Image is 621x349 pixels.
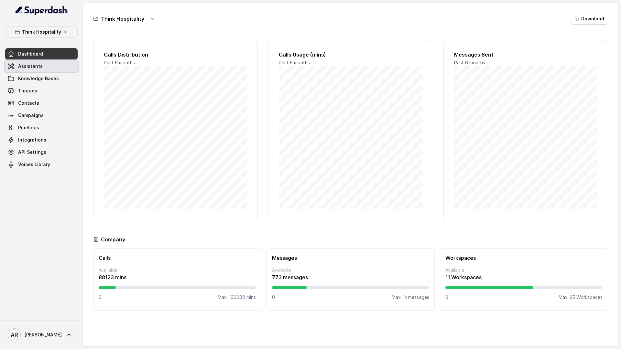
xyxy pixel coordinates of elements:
h3: Company [101,236,125,243]
p: Max: 1k messages [392,294,429,301]
h3: Calls [99,254,256,262]
a: Threads [5,85,78,97]
a: Assistants [5,60,78,72]
a: Knowledge Bases [5,73,78,84]
a: Integrations [5,134,78,146]
a: Pipelines [5,122,78,133]
p: Max: 25 Workspaces [559,294,603,301]
p: 11 Workspaces [445,273,603,281]
p: Max: 100000 mins [218,294,256,301]
a: API Settings [5,146,78,158]
span: Campaigns [18,112,44,119]
button: Download [571,13,608,25]
span: [PERSON_NAME] [25,332,62,338]
a: Contacts [5,97,78,109]
h2: Calls Distribution [104,51,247,58]
h3: Messages [272,254,429,262]
span: Contacts [18,100,39,106]
span: Past 6 months [279,60,310,65]
p: 0 [445,294,448,301]
span: Dashboard [18,51,43,57]
button: Think Hospitality [5,26,78,38]
span: Integrations [18,137,46,143]
span: Threads [18,88,37,94]
h2: Messages Sent [454,51,597,58]
h3: Think Hospitality [101,15,144,23]
text: AR [11,332,18,338]
img: light.svg [16,5,68,16]
span: Assistants [18,63,43,69]
p: 773 messages [272,273,429,281]
p: Available [272,267,429,273]
p: Think Hospitality [22,28,61,36]
span: Knowledge Bases [18,75,59,82]
span: Past 6 months [104,60,135,65]
h3: Workspaces [445,254,603,262]
a: [PERSON_NAME] [5,326,78,344]
p: 0 [272,294,275,301]
p: Available [99,267,256,273]
a: Voices Library [5,159,78,170]
p: Available [445,267,603,273]
a: Campaigns [5,110,78,121]
span: Pipelines [18,124,39,131]
a: Dashboard [5,48,78,60]
p: 0 [99,294,102,301]
span: API Settings [18,149,46,155]
p: 88123 mins [99,273,256,281]
h2: Calls Usage (mins) [279,51,422,58]
span: Past 6 months [454,60,485,65]
span: Voices Library [18,161,50,168]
